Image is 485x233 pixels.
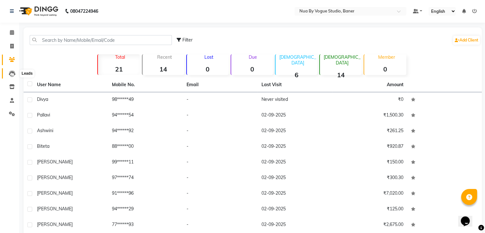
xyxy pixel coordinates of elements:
[332,170,407,186] td: ₹300.30
[70,2,98,20] b: 08047224946
[33,78,108,92] th: User Name
[20,70,34,78] div: Leads
[258,202,333,217] td: 02-09-2025
[383,78,407,92] th: Amount
[37,112,50,118] span: Pallavi
[258,186,333,202] td: 02-09-2025
[100,54,140,60] p: Total
[320,71,362,79] strong: 14
[183,155,258,170] td: -
[145,54,184,60] p: Recent
[183,92,258,108] td: -
[37,206,73,212] span: [PERSON_NAME]
[332,124,407,139] td: ₹261.25
[276,71,317,79] strong: 6
[187,65,229,73] strong: 0
[183,217,258,233] td: -
[183,139,258,155] td: -
[278,54,317,66] p: [DEMOGRAPHIC_DATA]
[37,128,53,133] span: Ashwini
[183,170,258,186] td: -
[367,54,406,60] p: Member
[332,108,407,124] td: ₹1,500.30
[189,54,229,60] p: Lost
[258,124,333,139] td: 02-09-2025
[453,36,480,45] a: Add Client
[258,108,333,124] td: 02-09-2025
[30,35,172,45] input: Search by Name/Mobile/Email/Code
[458,207,479,227] iframe: chat widget
[37,175,73,180] span: [PERSON_NAME]
[258,170,333,186] td: 02-09-2025
[332,217,407,233] td: ₹2,675.00
[258,92,333,108] td: Never visited
[108,78,183,92] th: Mobile No.
[183,78,258,92] th: Email
[183,124,258,139] td: -
[16,2,60,20] img: logo
[258,78,333,92] th: Last Visit
[322,54,362,66] p: [DEMOGRAPHIC_DATA]
[364,65,406,73] strong: 0
[183,202,258,217] td: -
[232,54,273,60] p: Due
[37,159,73,165] span: [PERSON_NAME]
[258,155,333,170] td: 02-09-2025
[332,186,407,202] td: ₹7,020.00
[37,143,49,149] span: Biteta
[143,65,184,73] strong: 14
[37,190,73,196] span: [PERSON_NAME]
[183,186,258,202] td: -
[332,139,407,155] td: ₹920.87
[98,65,140,73] strong: 21
[182,37,193,43] span: Filter
[258,217,333,233] td: 02-09-2025
[258,139,333,155] td: 02-09-2025
[37,222,73,227] span: [PERSON_NAME]
[37,96,48,102] span: Divya
[183,108,258,124] td: -
[332,92,407,108] td: ₹0
[332,202,407,217] td: ₹125.00
[332,155,407,170] td: ₹150.00
[231,65,273,73] strong: 0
